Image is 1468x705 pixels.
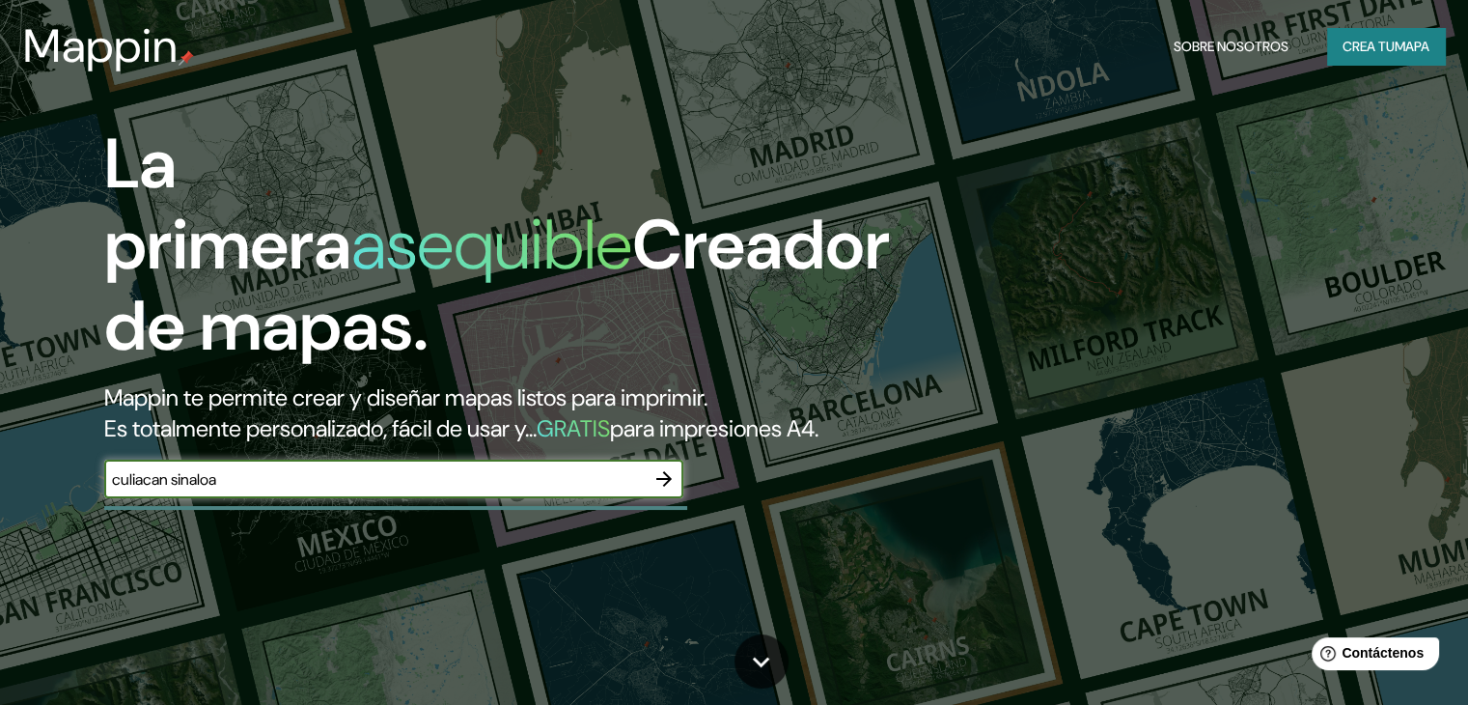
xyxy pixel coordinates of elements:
font: Sobre nosotros [1174,38,1288,55]
font: Crea tu [1343,38,1395,55]
font: Mappin te permite crear y diseñar mapas listos para imprimir. [104,382,707,412]
button: Crea tumapa [1327,28,1445,65]
img: pin de mapeo [179,50,194,66]
font: mapa [1395,38,1429,55]
button: Sobre nosotros [1166,28,1296,65]
font: asequible [351,200,632,290]
font: La primera [104,119,351,290]
input: Elige tu lugar favorito [104,468,645,491]
font: GRATIS [537,413,610,443]
font: Creador de mapas. [104,200,890,371]
iframe: Lanzador de widgets de ayuda [1296,630,1447,684]
font: Mappin [23,15,179,76]
font: para impresiones A4. [610,413,818,443]
font: Es totalmente personalizado, fácil de usar y... [104,413,537,443]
